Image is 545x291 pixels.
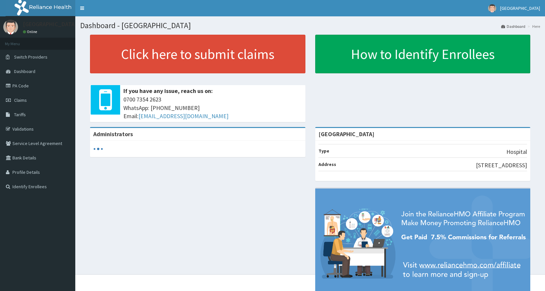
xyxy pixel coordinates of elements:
span: Dashboard [14,68,35,74]
a: How to Identify Enrollees [315,35,531,73]
a: Dashboard [501,24,525,29]
span: Tariffs [14,112,26,118]
span: 0700 7354 2623 WhatsApp: [PHONE_NUMBER] Email: [123,95,302,120]
img: User Image [3,20,18,34]
b: Address [318,161,336,167]
strong: [GEOGRAPHIC_DATA] [318,130,374,138]
h1: Dashboard - [GEOGRAPHIC_DATA] [80,21,540,30]
img: User Image [488,4,496,12]
a: [EMAIL_ADDRESS][DOMAIN_NAME] [138,112,228,120]
p: [GEOGRAPHIC_DATA] [23,21,77,27]
p: Hospital [506,148,527,156]
span: [GEOGRAPHIC_DATA] [500,5,540,11]
a: Click here to submit claims [90,35,305,73]
svg: audio-loading [93,144,103,154]
b: Administrators [93,130,133,138]
p: [STREET_ADDRESS] [476,161,527,170]
span: Switch Providers [14,54,47,60]
b: If you have any issue, reach us on: [123,87,213,95]
a: Online [23,29,39,34]
li: Here [526,24,540,29]
b: Type [318,148,329,154]
span: Claims [14,97,27,103]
